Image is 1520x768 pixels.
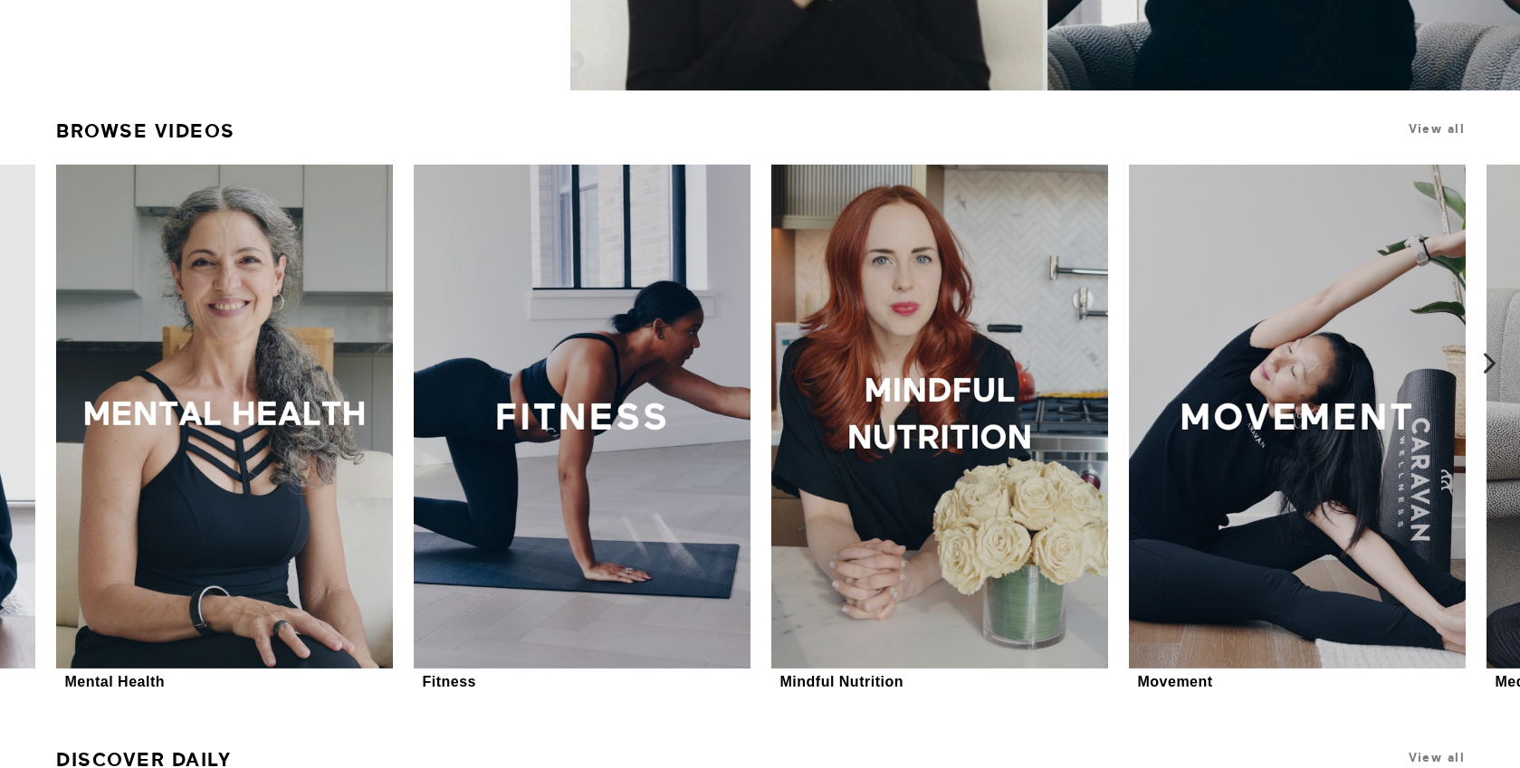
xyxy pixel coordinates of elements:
[771,165,1107,693] a: Mindful NutritionMindful Nutrition
[1409,751,1465,764] a: View all
[779,673,903,690] div: Mindful Nutrition
[56,112,235,150] a: Browse Videos
[64,673,165,690] div: Mental Health
[414,165,750,693] a: FitnessFitness
[56,165,392,693] a: Mental HealthMental Health
[422,673,476,690] div: Fitness
[1129,165,1465,693] a: MovementMovement
[1137,673,1212,690] div: Movement
[1409,122,1465,136] a: View all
